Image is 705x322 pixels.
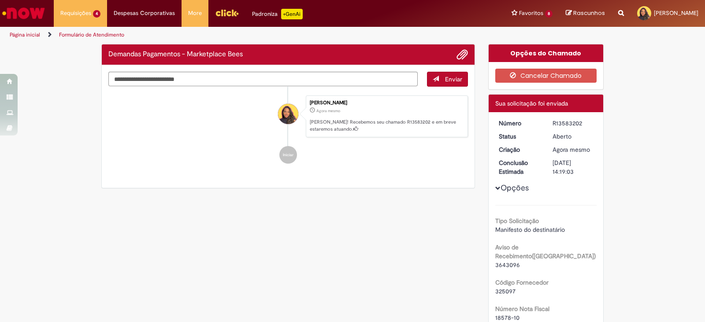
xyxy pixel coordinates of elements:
[492,145,546,154] dt: Criação
[492,132,546,141] dt: Status
[316,108,340,113] time: 30/09/2025 17:18:59
[108,87,468,173] ul: Histórico de tíquete
[495,314,519,322] span: 18578-10
[215,6,239,19] img: click_logo_yellow_360x200.png
[310,119,463,132] p: [PERSON_NAME]! Recebemos seu chamado R13583202 e em breve estaremos atuando.
[495,287,516,295] span: 325097
[278,104,298,124] div: Bruna Maria Ferreira
[60,9,91,18] span: Requisições
[519,9,543,18] span: Favoritos
[108,51,243,59] h2: Demandas Pagamentos - Marketplace Bees Histórico de tíquete
[495,217,539,225] b: Tipo Solicitação
[495,305,549,313] b: Número Nota Fiscal
[553,119,594,128] div: R13583202
[492,158,546,176] dt: Conclusão Estimada
[59,31,124,38] a: Formulário de Atendimento
[573,9,605,17] span: Rascunhos
[495,69,597,83] button: Cancelar Chamado
[456,49,468,60] button: Adicionar anexos
[310,100,463,106] div: [PERSON_NAME]
[553,145,594,154] div: 30/09/2025 17:18:59
[553,158,594,176] div: [DATE] 14:19:03
[316,108,340,113] span: Agora mesmo
[654,9,698,17] span: [PERSON_NAME]
[495,226,565,234] span: Manifesto do destinatário
[495,99,568,107] span: Sua solicitação foi enviada
[495,261,520,269] span: 3643096
[93,10,100,18] span: 4
[10,31,40,38] a: Página inicial
[553,132,594,141] div: Aberto
[1,4,46,22] img: ServiceNow
[566,9,605,18] a: Rascunhos
[495,243,596,260] b: Aviso de Recebimento([GEOGRAPHIC_DATA])
[445,75,462,83] span: Enviar
[7,27,464,43] ul: Trilhas de página
[108,95,468,138] li: Bruna Maria Ferreira
[114,9,175,18] span: Despesas Corporativas
[252,9,303,19] div: Padroniza
[495,278,549,286] b: Código Fornecedor
[188,9,202,18] span: More
[545,10,553,18] span: 8
[427,72,468,87] button: Enviar
[553,146,590,154] span: Agora mesmo
[108,72,418,87] textarea: Digite sua mensagem aqui...
[489,44,604,62] div: Opções do Chamado
[281,9,303,19] p: +GenAi
[492,119,546,128] dt: Número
